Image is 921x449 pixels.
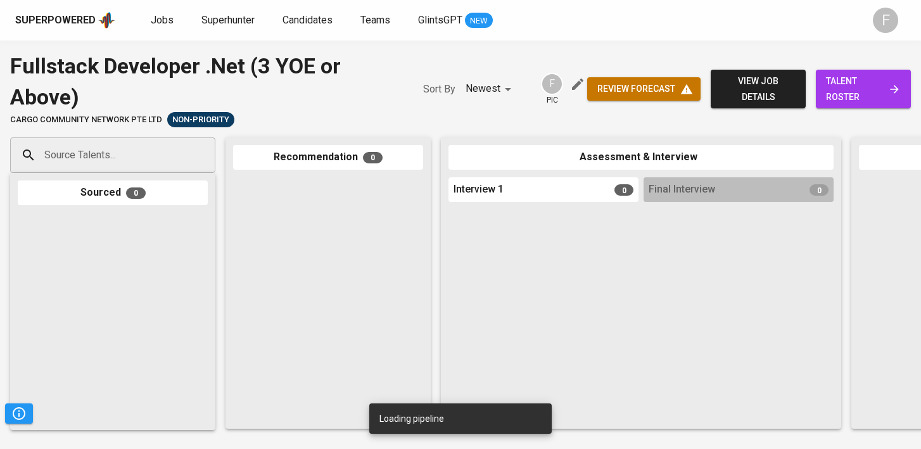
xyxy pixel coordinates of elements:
[541,73,563,106] div: pic
[649,182,715,197] span: Final Interview
[873,8,898,33] div: F
[10,114,162,126] span: cargo community network pte ltd
[721,73,796,104] span: view job details
[126,187,146,199] span: 0
[167,114,234,126] span: Non-Priority
[201,14,255,26] span: Superhunter
[283,13,335,28] a: Candidates
[454,182,504,197] span: Interview 1
[360,13,393,28] a: Teams
[98,11,115,30] img: app logo
[363,152,383,163] span: 0
[465,15,493,27] span: NEW
[18,180,208,205] div: Sourced
[151,13,176,28] a: Jobs
[597,81,690,97] span: review forecast
[711,70,806,108] button: view job details
[466,81,500,96] p: Newest
[423,82,455,97] p: Sort By
[826,73,901,104] span: talent roster
[379,407,444,430] div: Loading pipeline
[816,70,911,108] a: talent roster
[810,184,829,196] span: 0
[614,184,633,196] span: 0
[360,14,390,26] span: Teams
[10,51,398,112] div: Fullstack Developer .Net (3 YOE or Above)
[448,145,834,170] div: Assessment & Interview
[201,13,257,28] a: Superhunter
[587,77,701,101] button: review forecast
[541,73,563,95] div: F
[466,77,516,101] div: Newest
[167,112,234,127] div: Sufficient Talents in Pipeline
[151,14,174,26] span: Jobs
[233,145,423,170] div: Recommendation
[283,14,333,26] span: Candidates
[418,13,493,28] a: GlintsGPT NEW
[5,403,33,424] button: Pipeline Triggers
[208,154,211,156] button: Open
[15,13,96,28] div: Superpowered
[15,11,115,30] a: Superpoweredapp logo
[418,14,462,26] span: GlintsGPT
